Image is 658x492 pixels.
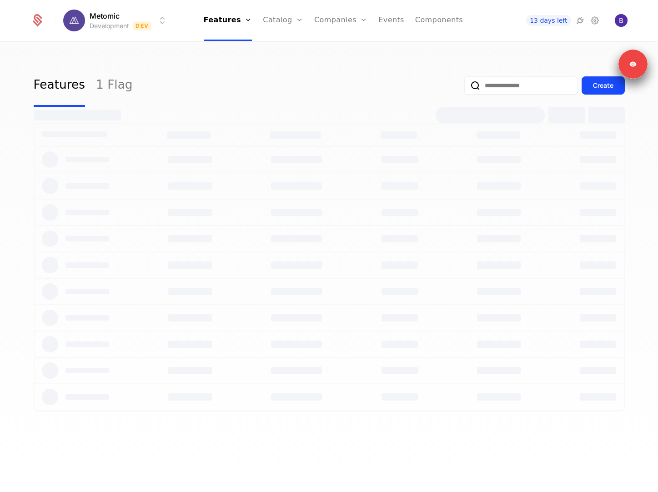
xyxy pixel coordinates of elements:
[615,14,628,27] button: Open user button
[575,15,586,26] a: Integrations
[133,21,151,30] span: Dev
[593,81,613,90] div: Create
[589,15,600,26] a: Settings
[615,14,628,27] img: Ben van
[96,64,133,107] a: 1 Flag
[582,76,625,95] button: Create
[66,10,168,30] button: Select environment
[90,21,129,30] div: Development
[90,10,120,21] span: Metomic
[34,64,85,107] a: Features
[63,10,85,31] img: Metomic
[526,15,571,26] a: 13 days left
